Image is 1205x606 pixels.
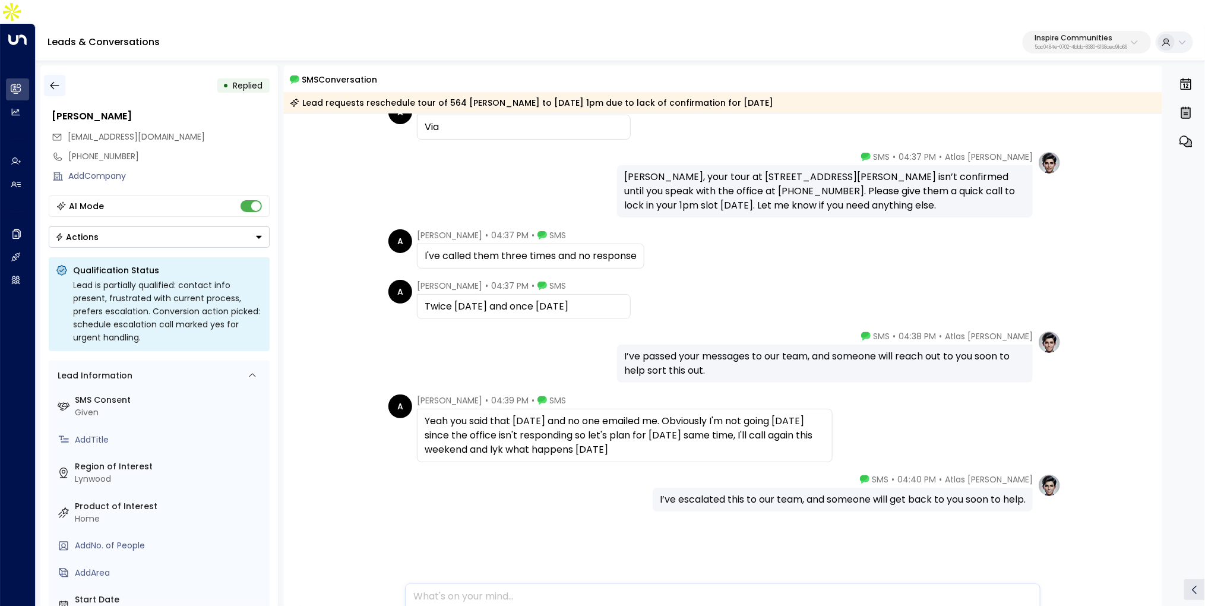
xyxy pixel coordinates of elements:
span: SMS Conversation [302,72,378,86]
div: [PHONE_NUMBER] [69,150,270,163]
span: Atlas [PERSON_NAME] [945,474,1033,485]
div: AddArea [75,567,265,579]
label: Start Date [75,594,265,606]
span: 04:37 PM [491,229,529,241]
span: Atlas [PERSON_NAME] [945,151,1033,163]
div: • [223,75,229,96]
div: AddNo. of People [75,539,265,552]
span: SMS [549,229,566,241]
span: • [893,330,896,342]
img: profile-logo.png [1038,474,1061,497]
span: SMS [872,474,888,485]
div: Lead requests reschedule tour of 564 [PERSON_NAME] to [DATE] 1pm due to lack of confirmation for ... [290,97,774,109]
span: 04:39 PM [491,394,529,406]
div: AddCompany [69,170,270,182]
span: 04:37 PM [491,280,529,292]
p: 5ac0484e-0702-4bbb-8380-6168aea91a66 [1035,45,1127,50]
button: Actions [49,226,270,248]
span: 04:40 PM [897,474,936,485]
span: Replied [233,80,263,91]
img: profile-logo.png [1038,330,1061,354]
span: [PERSON_NAME] [417,394,482,406]
span: SMS [873,330,890,342]
span: Atlas [PERSON_NAME] [945,330,1033,342]
span: SMS [549,394,566,406]
div: [PERSON_NAME], your tour at [STREET_ADDRESS][PERSON_NAME] isn’t confirmed until you speak with th... [624,170,1026,213]
span: aubssaaby@gmail.com [68,131,205,143]
div: I've called them three times and no response [425,249,637,263]
p: Inspire Communities [1035,34,1127,42]
div: Yeah you said that [DATE] and no one emailed me. Obviously I'm not going [DATE] since the office ... [425,414,825,457]
span: 04:37 PM [899,151,936,163]
div: Button group with a nested menu [49,226,270,248]
div: Twice [DATE] and once [DATE] [425,299,623,314]
div: Given [75,406,265,419]
div: A [388,280,412,304]
div: Actions [55,232,99,242]
a: Leads & Conversations [48,35,160,49]
span: • [939,330,942,342]
div: [PERSON_NAME] [52,109,270,124]
div: Via [425,120,623,134]
span: • [485,229,488,241]
span: • [485,394,488,406]
span: [PERSON_NAME] [417,280,482,292]
span: SMS [873,151,890,163]
div: A [388,229,412,253]
span: • [891,474,894,485]
div: I’ve passed your messages to our team, and someone will reach out to you soon to help sort this out. [624,349,1026,378]
div: Lead is partially qualified: contact info present, frustrated with current process, prefers escal... [74,279,262,344]
span: • [485,280,488,292]
div: AI Mode [69,200,105,212]
div: A [388,394,412,418]
span: • [532,229,534,241]
div: Lead Information [54,370,133,382]
span: • [939,474,942,485]
span: 04:38 PM [899,330,936,342]
div: Lynwood [75,473,265,485]
button: Inspire Communities5ac0484e-0702-4bbb-8380-6168aea91a66 [1023,31,1151,53]
span: • [532,280,534,292]
p: Qualification Status [74,264,262,276]
div: I’ve escalated this to our team, and someone will get back to you soon to help. [660,493,1026,507]
label: Region of Interest [75,460,265,473]
label: Product of Interest [75,500,265,513]
span: • [893,151,896,163]
span: • [532,394,534,406]
span: • [939,151,942,163]
span: [PERSON_NAME] [417,229,482,241]
label: SMS Consent [75,394,265,406]
span: [EMAIL_ADDRESS][DOMAIN_NAME] [68,131,205,143]
span: SMS [549,280,566,292]
img: profile-logo.png [1038,151,1061,175]
div: Home [75,513,265,525]
div: AddTitle [75,434,265,446]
